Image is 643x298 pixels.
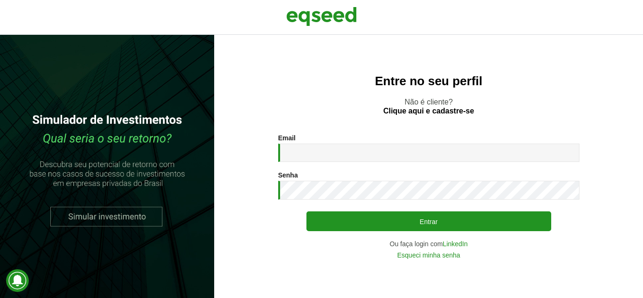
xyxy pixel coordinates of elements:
[286,5,357,28] img: EqSeed Logo
[278,172,298,178] label: Senha
[383,107,474,115] a: Clique aqui e cadastre-se
[233,74,624,88] h2: Entre no seu perfil
[443,241,468,247] a: LinkedIn
[233,97,624,115] p: Não é cliente?
[306,211,551,231] button: Entrar
[397,252,460,258] a: Esqueci minha senha
[278,241,579,247] div: Ou faça login com
[278,135,296,141] label: Email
